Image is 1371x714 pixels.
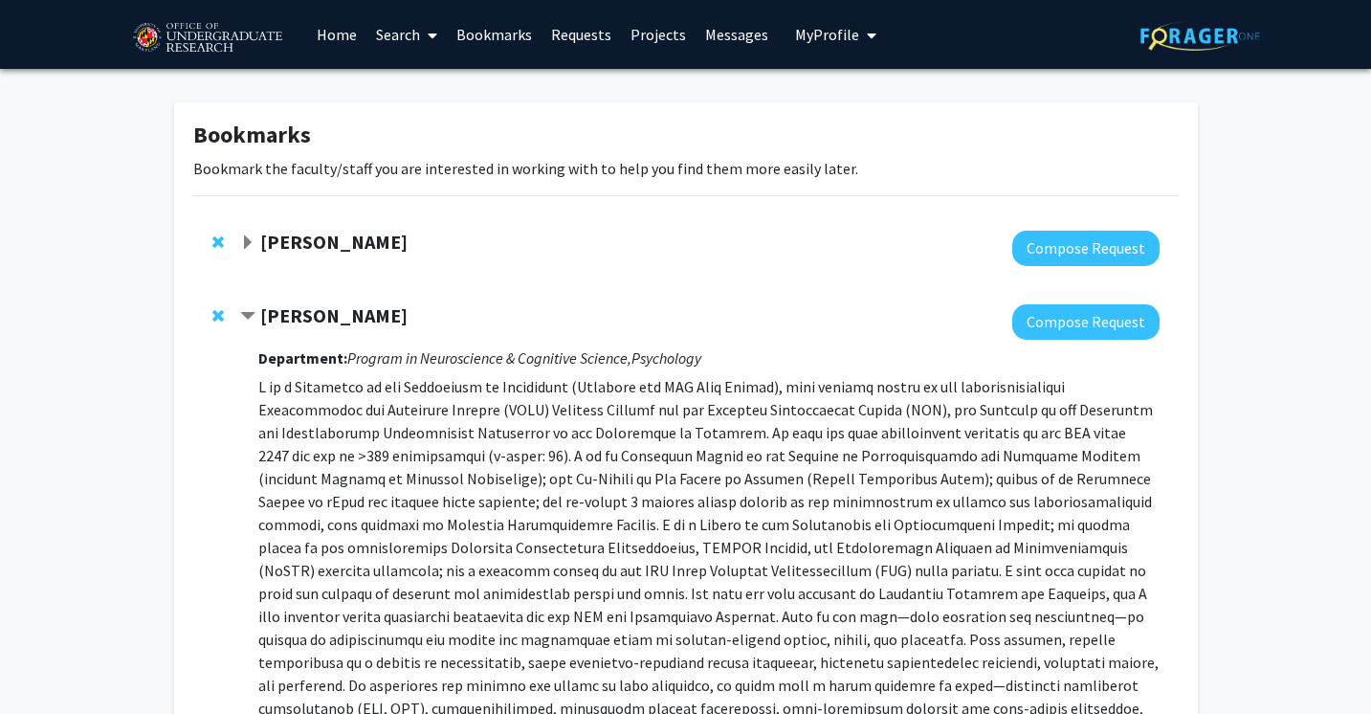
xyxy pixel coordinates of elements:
[14,628,81,700] iframe: Chat
[1012,231,1160,266] button: Compose Request to Jeffery Klauda
[307,1,366,68] a: Home
[696,1,778,68] a: Messages
[1140,21,1260,51] img: ForagerOne Logo
[621,1,696,68] a: Projects
[1012,304,1160,340] button: Compose Request to Alexander Shackman
[366,1,447,68] a: Search
[631,348,701,368] i: Psychology
[193,122,1179,149] h1: Bookmarks
[447,1,542,68] a: Bookmarks
[193,157,1179,180] p: Bookmark the faculty/staff you are interested in working with to help you find them more easily l...
[212,234,224,250] span: Remove Jeffery Klauda from bookmarks
[212,308,224,324] span: Remove Alexander Shackman from bookmarks
[542,1,621,68] a: Requests
[795,25,859,44] span: My Profile
[126,14,288,62] img: University of Maryland Logo
[258,348,347,368] strong: Department:
[347,348,631,368] i: Program in Neuroscience & Cognitive Science,
[240,309,255,324] span: Contract Alexander Shackman Bookmark
[240,235,255,251] span: Expand Jeffery Klauda Bookmark
[260,230,408,254] strong: [PERSON_NAME]
[260,303,408,327] strong: [PERSON_NAME]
